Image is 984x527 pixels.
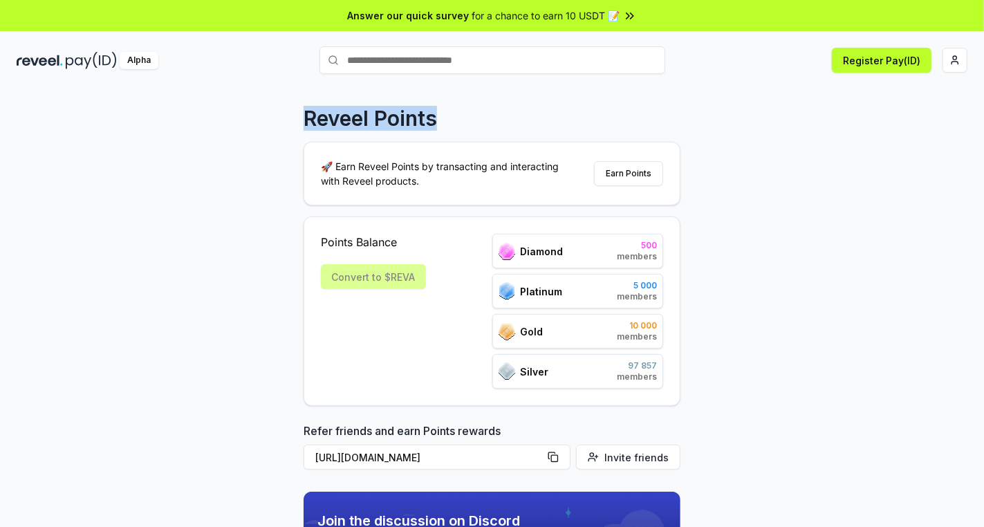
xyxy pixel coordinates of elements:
img: pay_id [66,52,117,69]
button: Earn Points [594,161,663,186]
span: Gold [521,324,544,339]
button: Invite friends [576,445,680,470]
span: 10 000 [617,320,657,331]
div: Alpha [120,52,158,69]
span: Answer our quick survey [348,8,470,23]
img: ranks_icon [499,323,515,340]
span: 5 000 [617,280,657,291]
span: Diamond [521,244,564,259]
span: 500 [617,240,657,251]
img: ranks_icon [499,362,515,380]
button: [URL][DOMAIN_NAME] [304,445,570,470]
span: 97 857 [617,360,657,371]
span: members [617,251,657,262]
img: reveel_dark [17,52,63,69]
span: Silver [521,364,549,379]
span: Invite friends [604,450,669,465]
img: ranks_icon [499,282,515,300]
span: members [617,331,657,342]
p: Reveel Points [304,106,437,131]
span: Points Balance [321,234,426,250]
img: ranks_icon [499,243,515,260]
span: Platinum [521,284,563,299]
button: Register Pay(ID) [832,48,931,73]
span: members [617,291,657,302]
div: Refer friends and earn Points rewards [304,423,680,475]
p: 🚀 Earn Reveel Points by transacting and interacting with Reveel products. [321,159,570,188]
span: for a chance to earn 10 USDT 📝 [472,8,620,23]
span: members [617,371,657,382]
